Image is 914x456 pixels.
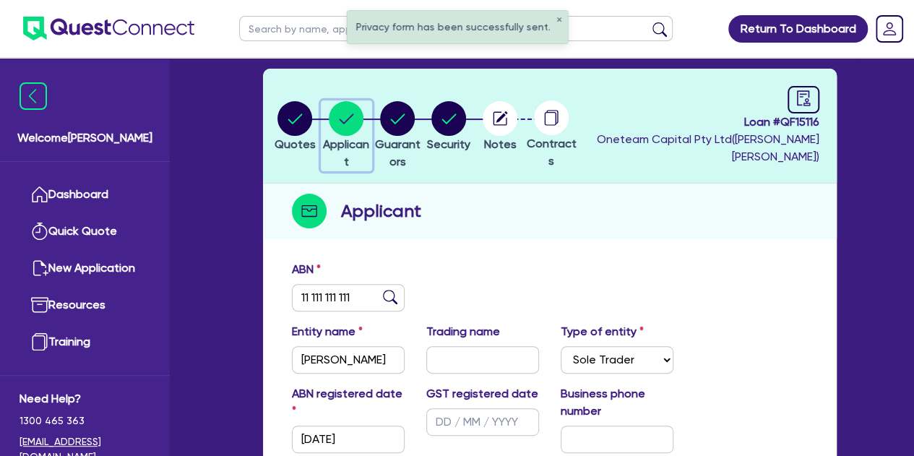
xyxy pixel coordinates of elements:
[581,113,819,131] span: Loan # QF15116
[871,10,908,48] a: Dropdown toggle
[728,15,868,43] a: Return To Dashboard
[527,137,577,168] span: Contracts
[321,100,372,171] button: Applicant
[20,213,150,250] a: Quick Quote
[323,137,369,168] span: Applicant
[292,194,327,228] img: step-icon
[597,132,819,163] span: Oneteam Capital Pty Ltd ( [PERSON_NAME] [PERSON_NAME] )
[20,324,150,361] a: Training
[31,223,48,240] img: quick-quote
[20,413,150,429] span: 1300 465 363
[482,100,518,154] button: Notes
[275,137,316,151] span: Quotes
[426,100,471,154] button: Security
[796,90,811,106] span: audit
[20,287,150,324] a: Resources
[556,17,561,24] button: ✕
[341,198,421,224] h2: Applicant
[31,259,48,277] img: new-application
[426,385,538,403] label: GST registered date
[561,323,644,340] label: Type of entity
[31,296,48,314] img: resources
[20,250,150,287] a: New Application
[292,385,405,420] label: ABN registered date
[17,129,152,147] span: Welcome [PERSON_NAME]
[20,176,150,213] a: Dashboard
[426,408,539,436] input: DD / MM / YYYY
[292,426,405,453] input: DD / MM / YYYY
[20,390,150,408] span: Need Help?
[239,16,673,41] input: Search by name, application ID or mobile number...
[383,290,397,304] img: abn-lookup icon
[23,17,194,40] img: quest-connect-logo-blue
[274,100,316,154] button: Quotes
[484,137,517,151] span: Notes
[20,82,47,110] img: icon-menu-close
[375,137,421,168] span: Guarantors
[292,261,321,278] label: ABN
[426,323,500,340] label: Trading name
[347,11,567,43] div: Privacy form has been successfully sent.
[292,323,363,340] label: Entity name
[31,333,48,350] img: training
[788,86,819,113] a: audit
[372,100,423,171] button: Guarantors
[561,385,673,420] label: Business phone number
[427,137,470,151] span: Security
